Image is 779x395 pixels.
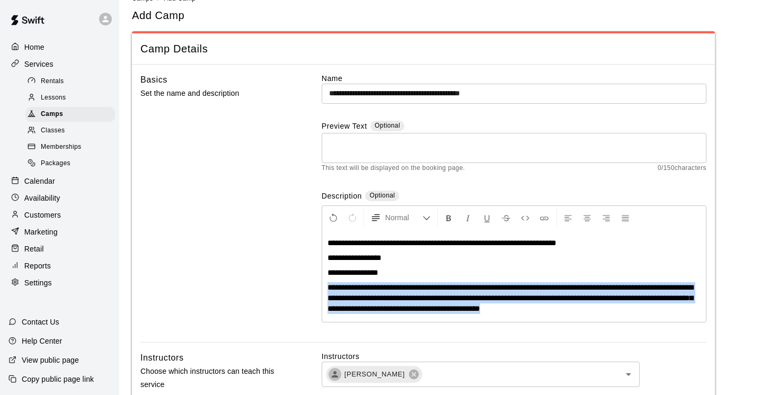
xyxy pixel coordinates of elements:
button: Redo [343,208,361,227]
p: Availability [24,193,60,203]
span: Memberships [41,142,81,152]
span: This text will be displayed on the booking page. [322,163,465,174]
button: Right Align [597,208,615,227]
a: Home [8,39,111,55]
button: Format Italics [459,208,477,227]
div: Yuma Kiyono [329,368,341,381]
p: Services [24,59,54,69]
button: Justify Align [616,208,634,227]
button: Center Align [578,208,596,227]
span: Camp Details [140,42,706,56]
span: Lessons [41,93,66,103]
span: Rentals [41,76,64,87]
a: Retail [8,241,111,257]
span: [PERSON_NAME] [338,369,411,380]
a: Memberships [25,139,119,156]
label: Instructors [322,351,706,362]
div: [PERSON_NAME] [326,366,422,383]
div: Classes [25,123,115,138]
a: Marketing [8,224,111,240]
a: Rentals [25,73,119,89]
button: Insert Link [535,208,553,227]
span: Classes [41,125,65,136]
p: Settings [24,277,52,288]
p: Customers [24,210,61,220]
a: Customers [8,207,111,223]
div: Camps [25,107,115,122]
a: Calendar [8,173,111,189]
a: Reports [8,258,111,274]
div: Rentals [25,74,115,89]
a: Services [8,56,111,72]
a: Settings [8,275,111,291]
a: Camps [25,106,119,123]
button: Formatting Options [366,208,435,227]
p: View public page [22,355,79,365]
button: Format Strikethrough [497,208,515,227]
button: Left Align [559,208,577,227]
span: Optional [369,192,395,199]
p: Reports [24,261,51,271]
p: Home [24,42,45,52]
a: Lessons [25,89,119,106]
label: Name [322,73,706,84]
p: Calendar [24,176,55,186]
span: Camps [41,109,63,120]
button: Insert Code [516,208,534,227]
p: Choose which instructors can teach this service [140,365,288,391]
h6: Basics [140,73,167,87]
a: Availability [8,190,111,206]
button: Open [621,367,636,382]
span: Packages [41,158,70,169]
button: Undo [324,208,342,227]
label: Description [322,191,362,203]
span: Normal [385,212,422,223]
button: Format Underline [478,208,496,227]
label: Preview Text [322,121,367,133]
p: Retail [24,244,44,254]
span: Optional [375,122,400,129]
p: Help Center [22,336,62,346]
div: Packages [25,156,115,171]
span: 0 / 150 characters [658,163,706,174]
div: Memberships [25,140,115,155]
div: Lessons [25,91,115,105]
button: Format Bold [440,208,458,227]
a: Packages [25,156,119,172]
p: Copy public page link [22,374,94,384]
a: Classes [25,123,119,139]
p: Contact Us [22,317,59,327]
h6: Instructors [140,351,184,365]
p: Set the name and description [140,87,288,100]
h5: Add Camp [132,8,184,23]
p: Marketing [24,227,58,237]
